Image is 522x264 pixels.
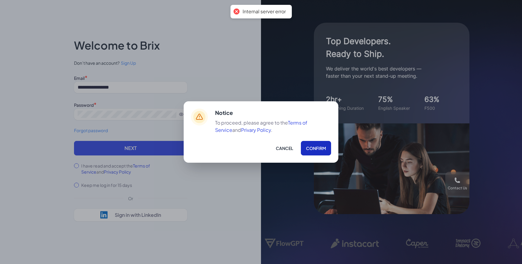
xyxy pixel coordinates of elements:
[215,109,331,117] h3: Notice
[241,127,271,133] a: Privary Policy
[243,8,286,15] div: Internal server error
[215,119,331,134] p: To proceed, please agree to the and .
[301,141,331,155] button: Confirm
[271,141,298,155] button: Cancel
